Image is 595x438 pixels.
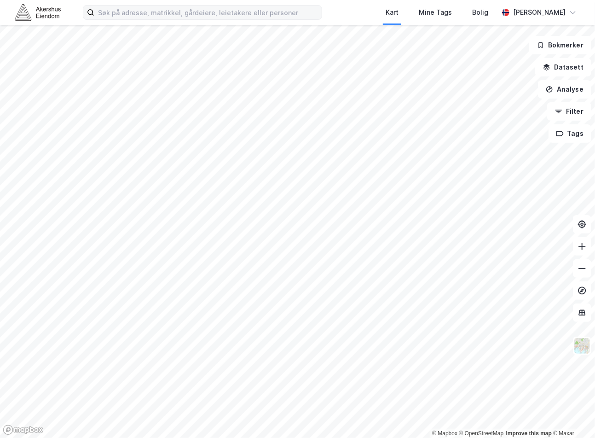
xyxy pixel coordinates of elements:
[94,6,322,19] input: Søk på adresse, matrikkel, gårdeiere, leietakere eller personer
[386,7,399,18] div: Kart
[419,7,452,18] div: Mine Tags
[472,7,488,18] div: Bolig
[513,7,566,18] div: [PERSON_NAME]
[549,394,595,438] div: Kontrollprogram for chat
[15,4,61,20] img: akershus-eiendom-logo.9091f326c980b4bce74ccdd9f866810c.svg
[549,394,595,438] iframe: Chat Widget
